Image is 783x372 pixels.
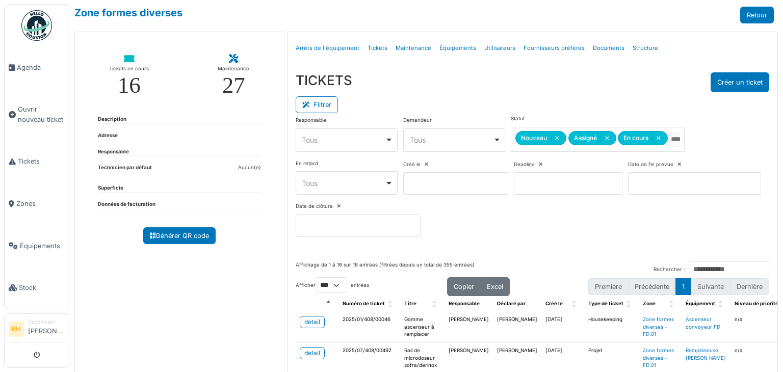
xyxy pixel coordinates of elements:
div: Maintenance [218,64,249,74]
dt: Superficie [98,184,123,192]
td: [DATE] [541,312,584,343]
a: Zone formes diverses [74,7,182,19]
a: Équipements [435,36,480,60]
span: Numéro de ticket: Activate to sort [388,296,394,312]
a: Générer QR code [143,227,216,244]
td: [PERSON_NAME] [493,312,541,343]
span: Zone: Activate to sort [669,296,675,312]
div: Affichage de 1 à 16 sur 16 entrées (filtrées depuis un total de 355 entrées) [296,261,475,277]
dt: Responsable [98,148,129,156]
span: Équipements [20,241,65,251]
a: Documents [589,36,629,60]
span: Créé le [545,301,563,306]
div: Nouveau [515,131,566,145]
nav: pagination [588,278,769,295]
a: Maintenance [391,36,435,60]
a: detail [300,347,325,359]
label: Rechercher : [654,266,685,274]
button: Remove item: 'assigned' [601,135,613,142]
label: Statut [511,115,525,123]
a: Zone formes diverses - FD.01 [643,348,674,368]
button: Filtrer [296,96,338,113]
dt: Description [98,116,126,123]
span: Équipement: Activate to sort [718,296,724,312]
span: Copier [454,283,474,290]
a: Agenda [5,46,69,89]
a: Fournisseurs préférés [519,36,589,60]
td: Gomme ascenseur à remplacer [400,312,445,343]
label: Créé le [403,161,421,169]
span: Responsable [449,301,480,306]
div: Technicien [28,318,65,326]
span: Niveau de priorité [735,301,778,306]
td: [PERSON_NAME] [445,312,493,343]
button: Excel [480,277,510,296]
div: detail [304,317,320,327]
label: Afficher entrées [296,277,369,293]
span: Zones [16,199,65,208]
a: Ascenseur convoyeur FD [686,316,720,330]
span: Créé le: Activate to sort [572,296,578,312]
li: RH [9,322,24,337]
button: 1 [675,278,691,295]
span: Excel [487,283,503,290]
label: Responsable [296,117,326,124]
a: Zones [5,182,69,225]
dd: Aucun(e) [238,164,261,172]
li: [PERSON_NAME] [28,318,65,340]
div: En cours [618,131,668,145]
div: Tous [302,178,385,189]
div: Tous [410,135,493,145]
span: Zone [643,301,656,306]
span: Déclaré par [497,301,526,306]
label: Date de clôture [296,203,333,210]
a: Utilisateurs [480,36,519,60]
div: Tous [302,135,385,145]
td: 2025/01/408/00046 [338,312,400,343]
input: Tous [670,132,680,147]
a: Stock [5,267,69,309]
span: Agenda [17,63,65,72]
a: Arrêts de l'équipement [292,36,363,60]
a: Tickets [363,36,391,60]
h3: TICKETS [296,72,352,88]
a: Remplisseuse [PERSON_NAME] [686,348,726,361]
button: Remove item: 'new' [551,135,563,142]
div: 27 [222,74,245,97]
span: Type de ticket [588,301,623,306]
a: Tickets [5,141,69,183]
a: detail [300,316,325,328]
span: Ouvrir nouveau ticket [18,104,65,124]
img: Badge_color-CXgf-gQk.svg [21,10,52,41]
div: 16 [118,74,141,97]
span: Numéro de ticket [343,301,385,306]
div: Assigné [568,131,616,145]
select: Afficherentrées [316,277,347,293]
a: Structure [629,36,662,60]
span: Titre [404,301,416,306]
dt: Adresse [98,132,118,140]
dt: Technicien par défaut [98,164,152,176]
a: Maintenance 27 [210,46,258,105]
label: Demandeur [403,117,432,124]
div: Tickets en cours [109,64,149,74]
a: RH Technicien[PERSON_NAME] [9,318,65,342]
span: Stock [19,283,65,293]
span: Type de ticket: Activate to sort [627,296,633,312]
a: Retour [740,7,774,23]
div: detail [304,349,320,358]
a: Zone formes diverses - FD.01 [643,316,674,337]
button: Créer un ticket [711,72,769,92]
button: Copier [447,277,481,296]
td: Housekeeping [584,312,639,343]
label: Date de fin prévue [628,161,673,169]
label: En retard [296,160,318,168]
span: Tickets [18,156,65,166]
dt: Données de facturation [98,201,155,208]
a: Tickets en cours 16 [101,46,157,105]
a: Équipements [5,225,69,267]
label: Deadline [514,161,535,169]
span: Équipement [686,301,715,306]
a: Ouvrir nouveau ticket [5,89,69,141]
span: Titre: Activate to sort [432,296,438,312]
